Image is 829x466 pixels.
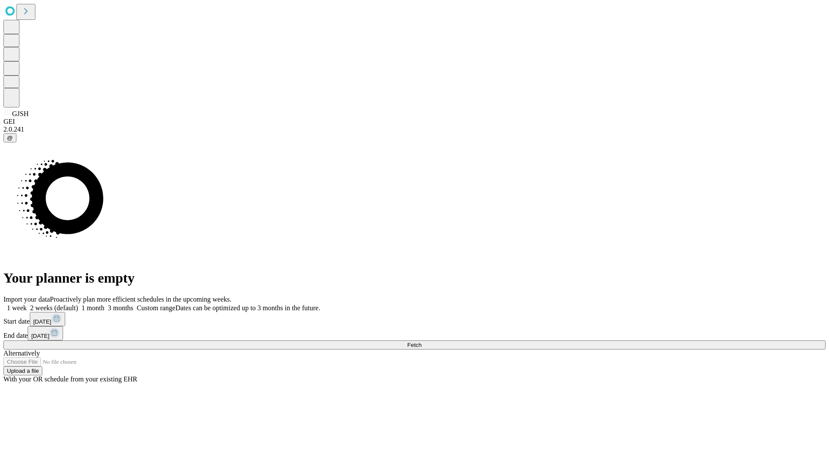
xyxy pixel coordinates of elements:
button: @ [3,133,16,142]
span: Fetch [407,342,421,348]
div: End date [3,326,826,340]
span: Alternatively [3,349,40,357]
div: 2.0.241 [3,126,826,133]
span: @ [7,135,13,141]
span: With your OR schedule from your existing EHR [3,375,137,383]
span: 3 months [108,304,133,312]
span: 1 week [7,304,27,312]
span: 2 weeks (default) [30,304,78,312]
span: 1 month [82,304,104,312]
div: GEI [3,118,826,126]
span: Proactively plan more efficient schedules in the upcoming weeks. [50,296,231,303]
button: [DATE] [30,312,65,326]
button: Fetch [3,340,826,349]
span: Import your data [3,296,50,303]
h1: Your planner is empty [3,270,826,286]
button: [DATE] [28,326,63,340]
span: GJSH [12,110,28,117]
span: [DATE] [31,333,49,339]
span: Dates can be optimized up to 3 months in the future. [175,304,320,312]
span: [DATE] [33,318,51,325]
span: Custom range [137,304,175,312]
button: Upload a file [3,366,42,375]
div: Start date [3,312,826,326]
